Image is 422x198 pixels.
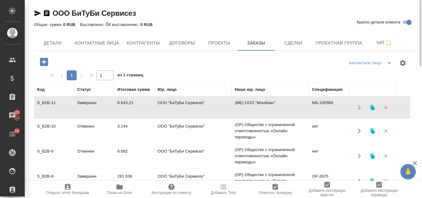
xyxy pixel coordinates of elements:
[152,191,192,195] span: Инструкции по клиенту
[305,188,349,197] span: Добавить инструкции верстки
[38,39,67,47] span: Детали
[34,170,74,192] td: S_B2B-8
[42,181,94,198] button: Открыть отчет Newspeak
[114,170,154,192] td: 291 636
[75,39,119,47] span: Контактные лица
[211,191,236,195] span: Добавить Todo
[400,164,416,179] button: 🙏
[353,101,365,114] button: Открыть
[385,39,392,47] svg: Подписаться
[34,10,41,17] button: Скопировать ссылку для ЯМессенджера
[11,128,23,134] span: 89
[366,125,379,137] button: Клонировать
[34,120,74,142] td: S_B2B-10
[395,56,410,70] span: Настроить таблицу
[140,22,157,27] p: 0 RUB
[232,169,309,193] td: (OP) Общество с ограниченной ответственностью «Онлайн переводы»
[232,144,309,168] td: (OP) Общество с ограниченной ответственностью «Онлайн переводы»
[366,150,379,162] button: Клонировать
[379,101,392,114] button: Удалить
[154,145,232,167] td: ООО "БиТуБи Сервисез"
[80,22,106,27] p: Выставлено:
[146,181,197,198] button: Инструкции по клиенту
[301,181,353,198] button: Добавить инструкции верстки
[34,21,415,28] div: 0
[77,86,91,93] div: Статус
[357,19,400,25] span: Кратко детали клиента
[353,125,365,137] button: Открыть
[366,175,379,187] button: Клонировать
[53,9,136,17] a: ООО БиТуБи Сервисез
[309,145,349,167] td: нет
[34,22,63,27] p: Общая сумма
[232,97,309,118] td: (МБ) ООО "Монблан"
[74,170,114,192] td: Завершен
[107,191,132,195] span: Папка на Drive
[117,86,150,93] div: Итоговая сумма
[167,39,197,47] span: Договоры
[36,56,53,68] button: Добавить проект
[353,150,365,162] button: Открыть
[249,181,301,198] button: Отметить проверку
[154,97,232,118] td: ООО "БиТуБи Сервисез"
[154,120,232,142] td: ООО "БиТуБи Сервисез"
[2,108,23,123] a: 101
[235,86,265,93] div: Наше юр. лицо
[154,170,232,192] td: ООО "БиТуБи Сервисез"
[74,145,114,167] td: Отменен
[94,181,146,198] button: Папка на Drive
[197,181,249,198] button: Добавить Todo
[74,97,114,118] td: Завершен
[10,109,24,116] span: 101
[74,120,114,142] td: Отменен
[158,86,177,93] div: Юр. лицо
[232,119,309,143] td: (OP) Общество с ограниченной ответственностью «Онлайн переводы»
[204,39,234,47] span: Проекты
[278,39,308,47] span: Сделки
[37,86,44,93] div: Код
[34,97,74,118] td: S_B2B-11
[369,39,399,47] span: Чат
[379,175,392,187] button: Удалить
[63,22,80,27] p: 0 RUB
[315,39,362,47] span: Проектная группа
[114,145,154,167] td: 8 892
[309,120,349,142] td: нет
[117,71,143,80] span: из 1 страниц
[379,150,392,162] button: Удалить
[241,39,271,47] span: Заказы
[114,120,154,142] td: 3 144
[2,126,23,142] a: 89
[312,86,343,93] div: Спецификация
[46,191,89,195] span: Открыть отчет Newspeak
[379,125,392,137] button: Удалить
[357,188,401,197] span: Добавить инструкции перевода
[127,39,160,47] span: Контрагенты
[108,22,140,27] p: К выставлению:
[353,175,365,187] button: Открыть
[353,181,405,198] button: Добавить инструкции перевода
[403,165,413,178] span: 🙏
[348,58,395,68] div: split button
[43,10,50,17] button: Скопировать ссылку
[114,97,154,118] td: 8 643,21
[309,97,349,118] td: МБ-100589
[366,101,379,114] button: Клонировать
[259,191,292,195] span: Отметить проверку
[34,145,74,167] td: S_B2B-9
[309,170,349,192] td: OP-2675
